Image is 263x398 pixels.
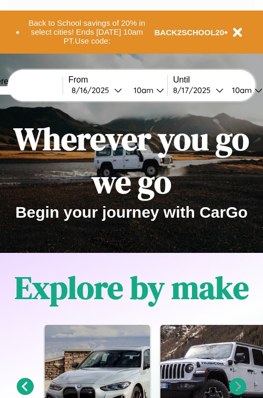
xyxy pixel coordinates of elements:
div: 10am [227,85,255,95]
h1: Explore by make [15,266,249,309]
label: From [68,75,167,85]
button: Back to School savings of 20% in select cities! Ends [DATE] 10am PT.Use code: [19,16,155,48]
div: 8 / 17 / 2025 [173,85,216,95]
b: BACK2SCHOOL20 [155,28,225,37]
div: 10am [128,85,156,95]
div: 8 / 16 / 2025 [72,85,114,95]
button: 10am [125,85,167,96]
button: 8/16/2025 [68,85,125,96]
